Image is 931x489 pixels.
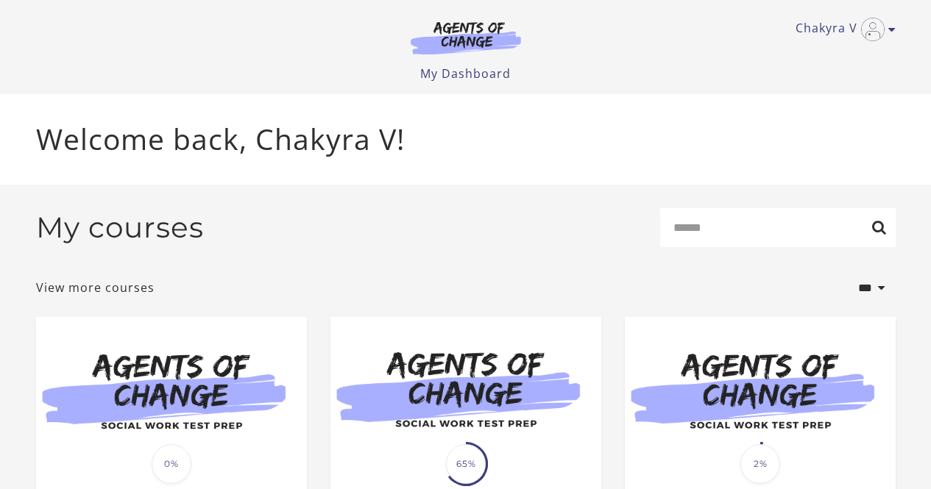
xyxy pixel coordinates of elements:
p: Welcome back, Chakyra V! [36,118,896,161]
span: 65% [446,444,486,484]
span: 0% [152,444,191,484]
h2: My courses [36,210,204,245]
span: 2% [740,444,780,484]
a: Toggle menu [796,18,888,41]
a: View more courses [36,279,155,296]
a: My Dashboard [420,65,511,82]
img: Agents of Change Logo [395,21,537,54]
